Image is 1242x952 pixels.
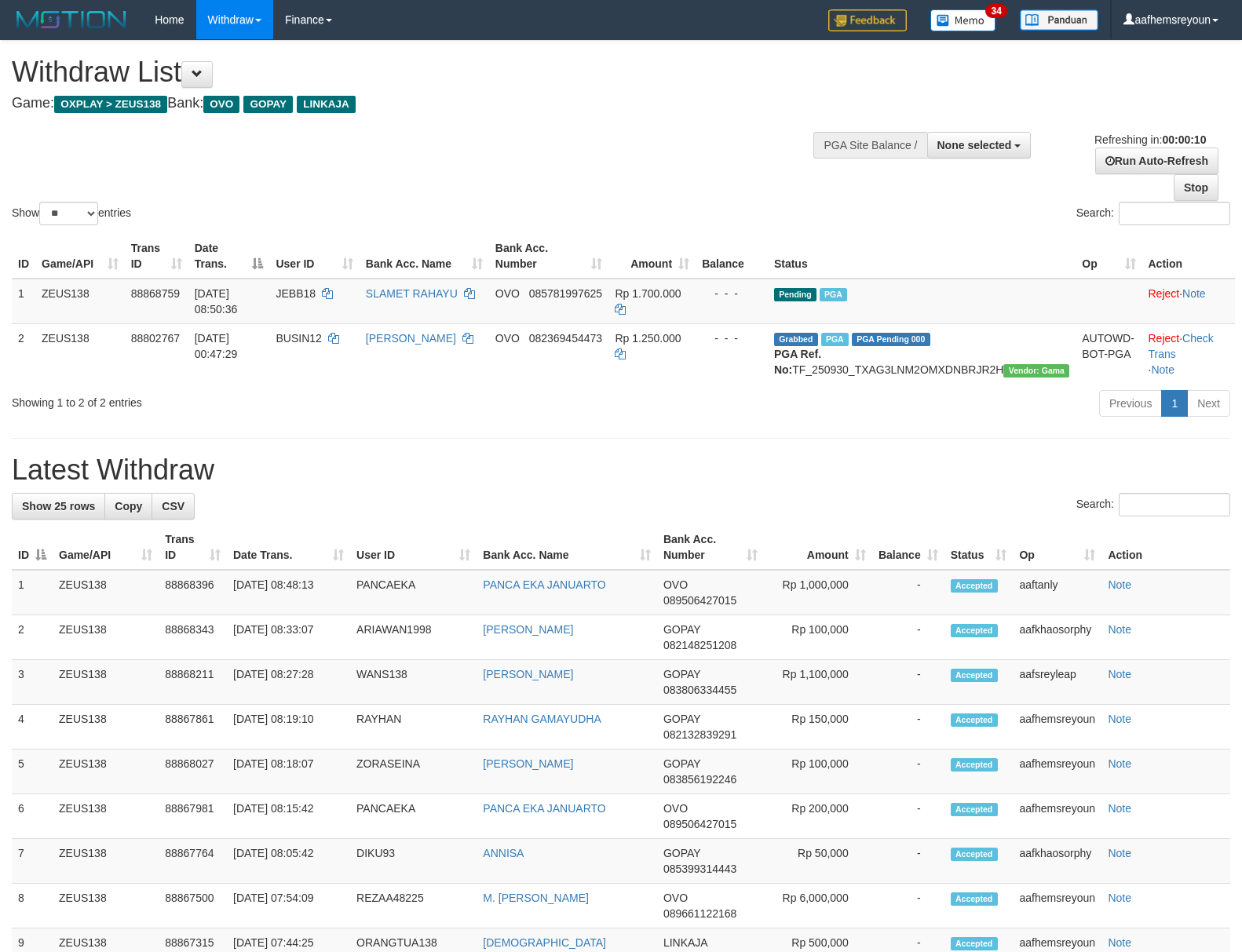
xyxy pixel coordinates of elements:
[53,660,159,705] td: ZEUS138
[951,669,998,682] span: Accepted
[350,794,477,839] td: PANCAEKA
[615,287,681,300] span: Rp 1.700.000
[872,794,944,839] td: -
[529,332,602,345] span: Copy 082369454473 to clipboard
[951,848,998,861] span: Accepted
[276,332,321,345] span: BUSIN12
[12,794,53,839] td: 6
[937,139,1012,151] span: None selected
[663,684,736,696] span: Copy 083806334455 to clipboard
[12,279,35,324] td: 1
[483,668,573,680] a: [PERSON_NAME]
[663,802,688,815] span: OVO
[12,96,813,111] h4: Game: Bank:
[12,323,35,384] td: 2
[1142,234,1236,279] th: Action
[663,936,707,949] span: LINKAJA
[159,750,227,794] td: 88868027
[35,323,125,384] td: ZEUS138
[768,234,1076,279] th: Status
[1162,133,1206,146] strong: 00:00:10
[872,839,944,884] td: -
[350,615,477,660] td: ARIAWAN1998
[350,660,477,705] td: WANS138
[764,839,871,884] td: Rp 50,000
[159,660,227,705] td: 88868211
[495,332,520,345] span: OVO
[115,500,142,512] span: Copy
[820,288,847,301] span: Marked by aafsreyleap
[764,660,871,705] td: Rp 1,100,000
[483,623,573,636] a: [PERSON_NAME]
[872,705,944,750] td: -
[872,884,944,928] td: -
[951,758,998,771] span: Accepted
[159,884,227,928] td: 88867500
[1182,287,1206,300] a: Note
[1108,578,1131,591] a: Note
[951,803,998,816] span: Accepted
[1101,525,1230,570] th: Action
[125,234,188,279] th: Trans ID: activate to sort column ascending
[1119,202,1230,225] input: Search:
[764,615,871,660] td: Rp 100,000
[1149,332,1214,360] a: Check Trans
[1187,390,1230,417] a: Next
[1013,705,1101,750] td: aafhemsreyoun
[495,287,520,300] span: OVO
[927,132,1032,159] button: None selected
[1076,493,1230,516] label: Search:
[764,705,871,750] td: Rp 150,000
[1013,794,1101,839] td: aafhemsreyoun
[768,323,1076,384] td: TF_250930_TXAG3LNM2OMXDNBRJR2H
[1013,615,1101,660] td: aafkhaosorphy
[663,728,736,741] span: Copy 082132839291 to clipboard
[159,794,227,839] td: 88867981
[1108,847,1131,859] a: Note
[813,132,926,159] div: PGA Site Balance /
[483,892,589,904] a: M. [PERSON_NAME]
[477,525,657,570] th: Bank Acc. Name: activate to sort column ascending
[872,615,944,660] td: -
[12,454,1230,486] h1: Latest Withdraw
[1076,202,1230,225] label: Search:
[1108,936,1131,949] a: Note
[663,892,688,904] span: OVO
[663,578,688,591] span: OVO
[483,757,573,770] a: [PERSON_NAME]
[663,847,700,859] span: GOPAY
[12,839,53,884] td: 7
[774,288,816,301] span: Pending
[615,332,681,345] span: Rp 1.250.000
[53,705,159,750] td: ZEUS138
[297,96,356,113] span: LINKAJA
[12,615,53,660] td: 2
[872,660,944,705] td: -
[227,705,350,750] td: [DATE] 08:19:10
[53,525,159,570] th: Game/API: activate to sort column ascending
[1108,802,1131,815] a: Note
[483,802,605,815] a: PANCA EKA JANUARTO
[159,615,227,660] td: 88868343
[764,884,871,928] td: Rp 6,000,000
[1013,660,1101,705] td: aafsreyleap
[12,202,131,225] label: Show entries
[663,907,736,920] span: Copy 089661122168 to clipboard
[53,750,159,794] td: ZEUS138
[1013,525,1101,570] th: Op: activate to sort column ascending
[764,525,871,570] th: Amount: activate to sort column ascending
[985,4,1006,18] span: 34
[159,705,227,750] td: 88867861
[1095,148,1218,174] a: Run Auto-Refresh
[39,202,98,225] select: Showentries
[350,839,477,884] td: DIKU93
[1149,287,1180,300] a: Reject
[774,348,821,376] b: PGA Ref. No:
[12,570,53,615] td: 1
[227,750,350,794] td: [DATE] 08:18:07
[195,332,238,360] span: [DATE] 00:47:29
[159,570,227,615] td: 88868396
[12,660,53,705] td: 3
[663,757,700,770] span: GOPAY
[1119,493,1230,516] input: Search:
